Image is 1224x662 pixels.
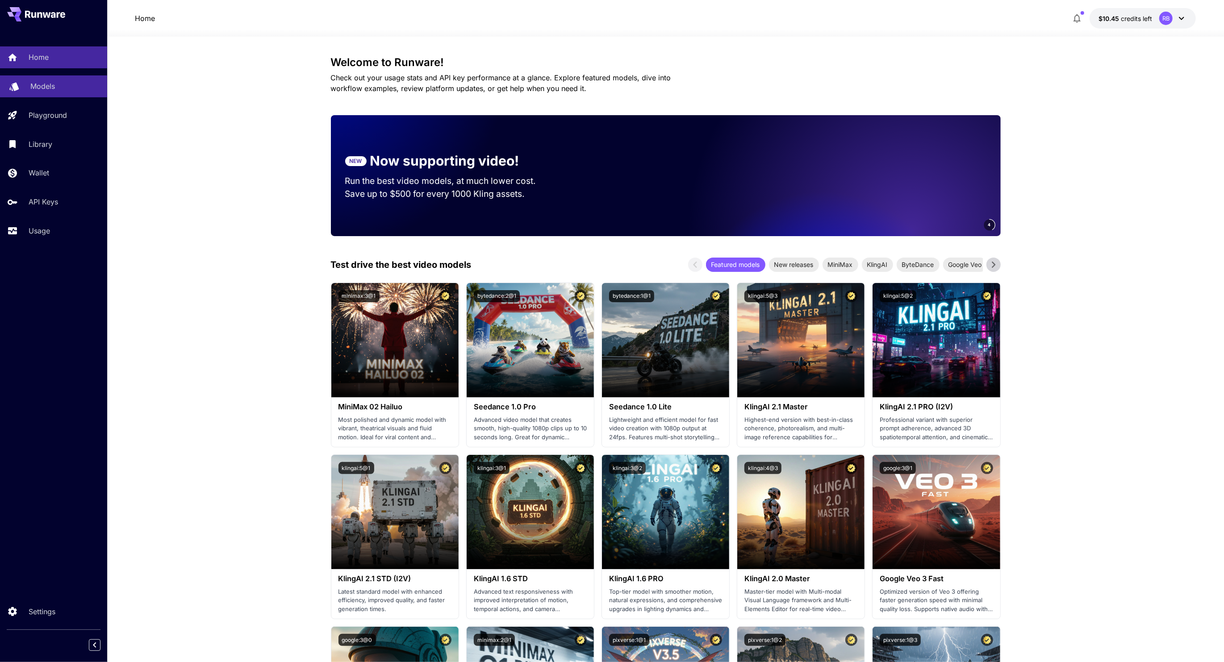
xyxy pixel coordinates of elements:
p: Highest-end version with best-in-class coherence, photorealism, and multi-image reference capabil... [744,416,857,442]
p: Top-tier model with smoother motion, natural expressions, and comprehensive upgrades in lighting ... [609,587,722,614]
button: bytedance:1@1 [609,290,654,302]
p: Models [30,81,55,92]
h3: Seedance 1.0 Lite [609,403,722,411]
h3: Welcome to Runware! [331,56,1001,69]
div: ByteDance [897,258,940,272]
button: pixverse:1@2 [744,634,785,646]
span: 4 [988,221,991,228]
img: alt [331,455,459,569]
button: klingai:4@3 [744,462,781,474]
img: alt [737,455,865,569]
button: google:3@0 [338,634,376,646]
span: KlingAI [862,260,893,269]
img: alt [331,283,459,397]
button: google:3@1 [880,462,916,474]
img: alt [467,455,594,569]
h3: KlingAI 2.1 Master [744,403,857,411]
p: Now supporting video! [370,151,519,171]
span: credits left [1121,15,1152,22]
p: Optimized version of Veo 3 offering faster generation speed with minimal quality loss. Supports n... [880,587,993,614]
button: Certified Model – Vetted for best performance and includes a commercial license. [845,290,857,302]
p: Settings [29,606,55,617]
h3: KlingAI 2.1 PRO (I2V) [880,403,993,411]
span: MiniMax [823,260,858,269]
button: Certified Model – Vetted for best performance and includes a commercial license. [981,462,993,474]
button: Certified Model – Vetted for best performance and includes a commercial license. [845,462,857,474]
img: alt [737,283,865,397]
button: minimax:2@1 [474,634,515,646]
span: Featured models [706,260,765,269]
p: Library [29,139,52,150]
p: Home [29,52,49,62]
p: Most polished and dynamic model with vibrant, theatrical visuals and fluid motion. Ideal for vira... [338,416,451,442]
button: Certified Model – Vetted for best performance and includes a commercial license. [439,290,451,302]
nav: breadcrumb [135,13,155,24]
button: Certified Model – Vetted for best performance and includes a commercial license. [575,290,587,302]
img: alt [602,283,729,397]
p: Save up to $500 for every 1000 Kling assets. [345,187,553,200]
img: alt [467,283,594,397]
a: Home [135,13,155,24]
p: Usage [29,225,50,236]
h3: KlingAI 2.0 Master [744,575,857,583]
p: Professional variant with superior prompt adherence, advanced 3D spatiotemporal attention, and ci... [880,416,993,442]
div: RB [1159,12,1173,25]
h3: KlingAI 1.6 PRO [609,575,722,583]
button: klingai:5@1 [338,462,374,474]
p: Test drive the best video models [331,258,472,271]
p: Latest standard model with enhanced efficiency, improved quality, and faster generation times. [338,587,451,614]
div: $10.44591 [1099,14,1152,23]
div: KlingAI [862,258,893,272]
span: ByteDance [897,260,940,269]
p: Advanced video model that creates smooth, high-quality 1080p clips up to 10 seconds long. Great f... [474,416,587,442]
p: Advanced text responsiveness with improved interpretation of motion, temporal actions, and camera... [474,587,587,614]
button: Certified Model – Vetted for best performance and includes a commercial license. [845,634,857,646]
span: New releases [769,260,819,269]
button: minimax:3@1 [338,290,380,302]
button: Certified Model – Vetted for best performance and includes a commercial license. [710,290,722,302]
img: alt [873,455,1000,569]
img: alt [602,455,729,569]
button: Collapse sidebar [89,639,100,651]
button: klingai:5@3 [744,290,781,302]
span: $10.45 [1099,15,1121,22]
button: Certified Model – Vetted for best performance and includes a commercial license. [439,462,451,474]
button: Certified Model – Vetted for best performance and includes a commercial license. [575,462,587,474]
button: Certified Model – Vetted for best performance and includes a commercial license. [439,634,451,646]
p: Playground [29,110,67,121]
p: Run the best video models, at much lower cost. [345,175,553,187]
button: bytedance:2@1 [474,290,520,302]
button: pixverse:1@3 [880,634,921,646]
div: Featured models [706,258,765,272]
button: Certified Model – Vetted for best performance and includes a commercial license. [710,634,722,646]
h3: KlingAI 2.1 STD (I2V) [338,575,451,583]
p: Wallet [29,167,49,178]
p: API Keys [29,196,58,207]
button: Certified Model – Vetted for best performance and includes a commercial license. [981,290,993,302]
div: Google Veo [943,258,987,272]
h3: Seedance 1.0 Pro [474,403,587,411]
button: Certified Model – Vetted for best performance and includes a commercial license. [575,634,587,646]
h3: MiniMax 02 Hailuo [338,403,451,411]
button: klingai:3@2 [609,462,646,474]
span: Check out your usage stats and API key performance at a glance. Explore featured models, dive int... [331,73,671,93]
h3: KlingAI 1.6 STD [474,575,587,583]
button: klingai:5@2 [880,290,916,302]
button: $10.44591RB [1090,8,1196,29]
div: Collapse sidebar [96,637,107,653]
span: Google Veo [943,260,987,269]
p: NEW [350,157,362,165]
button: Certified Model – Vetted for best performance and includes a commercial license. [710,462,722,474]
div: New releases [769,258,819,272]
p: Master-tier model with Multi-modal Visual Language framework and Multi-Elements Editor for real-t... [744,587,857,614]
button: klingai:3@1 [474,462,510,474]
p: Lightweight and efficient model for fast video creation with 1080p output at 24fps. Features mult... [609,416,722,442]
button: pixverse:1@1 [609,634,649,646]
div: MiniMax [823,258,858,272]
h3: Google Veo 3 Fast [880,575,993,583]
img: alt [873,283,1000,397]
button: Certified Model – Vetted for best performance and includes a commercial license. [981,634,993,646]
